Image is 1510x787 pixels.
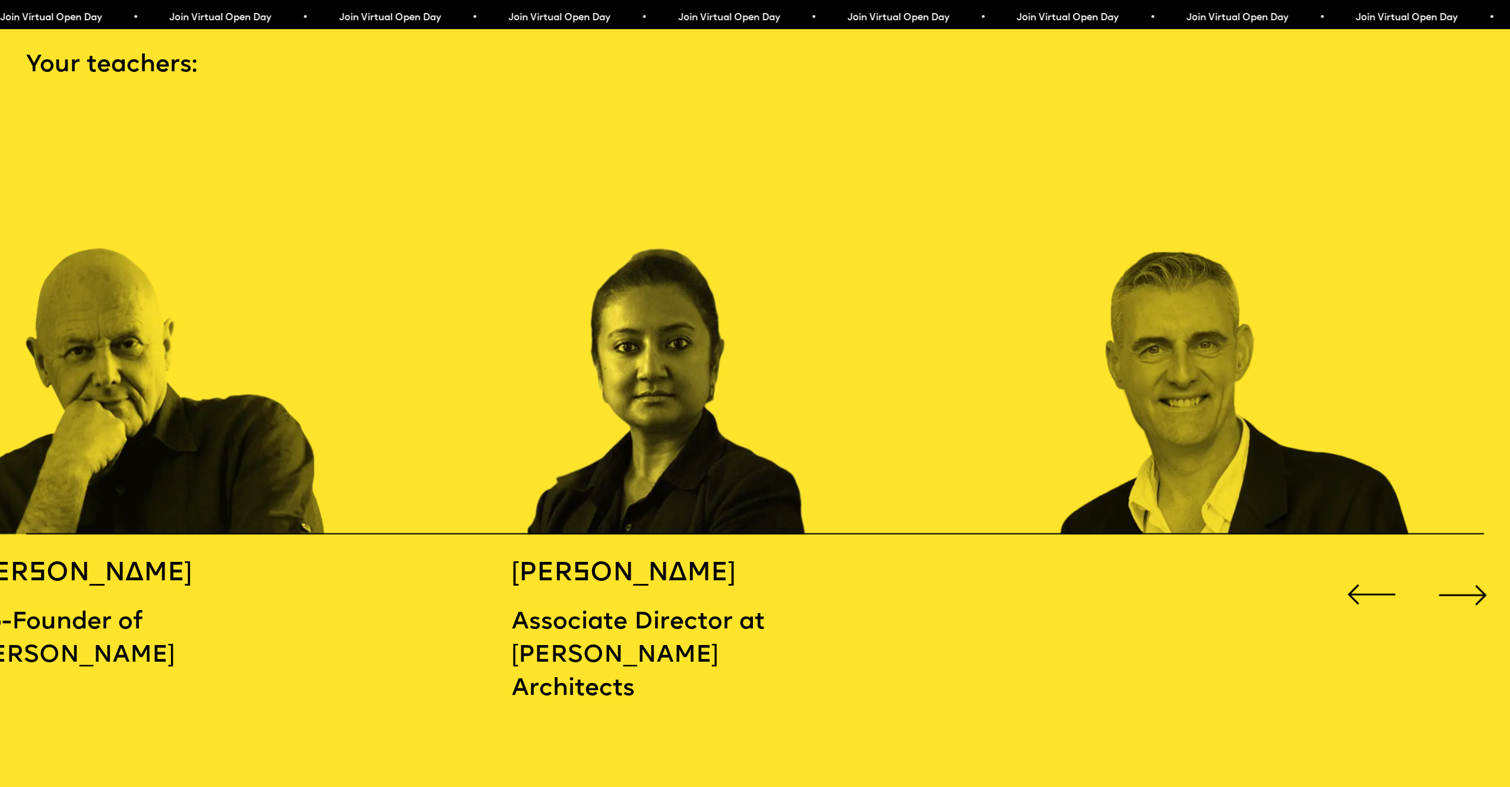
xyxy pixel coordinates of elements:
span: • [1487,13,1492,23]
div: Previous slide [1341,564,1401,625]
span: • [1317,13,1322,23]
span: • [131,13,136,23]
span: • [978,13,983,23]
div: Next slide [1432,564,1493,625]
span: • [300,13,306,23]
div: 3 / 16 [1055,111,1417,534]
span: • [640,13,645,23]
div: 2 / 16 [512,111,874,534]
span: • [1148,13,1153,23]
span: • [809,13,814,23]
span: • [470,13,475,23]
p: Your teachers: [26,48,1484,81]
p: Associate Director at [PERSON_NAME] Architects [512,605,784,705]
h5: [PERSON_NAME] [512,557,784,590]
